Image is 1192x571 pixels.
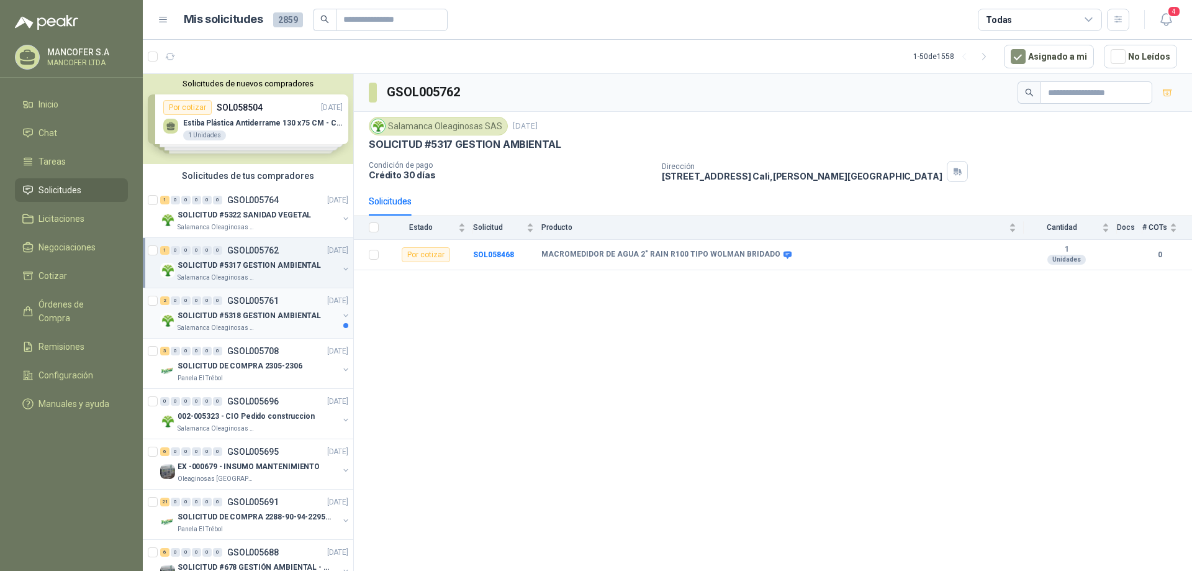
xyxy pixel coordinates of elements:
[192,397,201,406] div: 0
[213,447,222,456] div: 0
[38,340,84,354] span: Remisiones
[192,196,201,204] div: 0
[15,235,128,259] a: Negociaciones
[192,296,201,305] div: 0
[178,209,311,221] p: SOLICITUD #5322 SANIDAD VEGETAL
[202,397,212,406] div: 0
[160,447,169,456] div: 6
[160,464,175,479] img: Company Logo
[178,424,256,434] p: Salamanca Oleaginosas SAS
[213,246,222,255] div: 0
[387,83,462,102] h3: GSOL005762
[227,347,279,355] p: GSOL005708
[160,498,169,506] div: 21
[160,193,351,232] a: 1 0 0 0 0 0 GSOL005764[DATE] Company LogoSOLICITUD #5322 SANIDAD VEGETALSalamanca Oleaginosas SAS
[327,345,348,357] p: [DATE]
[181,447,191,456] div: 0
[15,178,128,202] a: Solicitudes
[986,13,1012,27] div: Todas
[15,93,128,116] a: Inicio
[15,121,128,145] a: Chat
[171,347,180,355] div: 0
[160,495,351,534] a: 21 0 0 0 0 0 GSOL005691[DATE] Company LogoSOLICITUD DE COMPRA 2288-90-94-2295-96-2301-02-04Panela...
[181,397,191,406] div: 0
[171,196,180,204] div: 0
[327,446,348,458] p: [DATE]
[662,162,942,171] p: Dirección
[178,310,321,322] p: SOLICITUD #5318 GESTION AMBIENTAL
[227,498,279,506] p: GSOL005691
[171,397,180,406] div: 0
[369,117,508,135] div: Salamanca Oleaginosas SAS
[160,347,169,355] div: 3
[181,196,191,204] div: 0
[227,548,279,557] p: GSOL005688
[371,119,385,133] img: Company Logo
[227,296,279,305] p: GSOL005761
[15,335,128,359] a: Remisiones
[473,250,514,259] a: SOL058468
[1047,255,1086,265] div: Unidades
[160,212,175,227] img: Company Logo
[160,243,351,283] a: 1 0 0 0 0 0 GSOL005762[DATE] Company LogoSOLICITUD #5317 GESTION AMBIENTALSalamanca Oleaginosas SAS
[327,245,348,257] p: [DATE]
[178,461,320,473] p: EX -000679 - INSUMO MANTENIMIENTO
[386,223,456,232] span: Estado
[160,313,175,328] img: Company Logo
[402,247,450,262] div: Por cotizar
[143,74,353,164] div: Solicitudes de nuevos compradoresPor cotizarSOL058504[DATE] Estiba Plástica Antiderrame 130 x75 C...
[1024,223,1099,232] span: Cantidad
[369,161,652,170] p: Condición de pago
[160,263,175,278] img: Company Logo
[181,296,191,305] div: 0
[171,246,180,255] div: 0
[160,397,169,406] div: 0
[320,15,329,24] span: search
[160,344,351,383] a: 3 0 0 0 0 0 GSOL005708[DATE] Company LogoSOLICITUD DE COMPRA 2305-2306Panela El Trébol
[160,414,175,429] img: Company Logo
[369,194,412,208] div: Solicitudes
[178,222,256,232] p: Salamanca Oleaginosas SAS
[227,397,279,406] p: GSOL005696
[178,273,256,283] p: Salamanca Oleaginosas SAS
[192,347,201,355] div: 0
[148,79,348,88] button: Solicitudes de nuevos compradores
[202,347,212,355] div: 0
[160,363,175,378] img: Company Logo
[1024,245,1109,255] b: 1
[178,474,256,484] p: Oleaginosas [GEOGRAPHIC_DATA][PERSON_NAME]
[38,397,109,411] span: Manuales y ayuda
[1104,45,1177,68] button: No Leídos
[160,293,351,333] a: 2 0 0 0 0 0 GSOL005761[DATE] Company LogoSOLICITUD #5318 GESTION AMBIENTALSalamanca Oleaginosas SAS
[38,269,67,283] span: Cotizar
[160,394,351,434] a: 0 0 0 0 0 0 GSOL005696[DATE] Company Logo002-005323 - CIO Pedido construccionSalamanca Oleaginosa...
[160,296,169,305] div: 2
[15,363,128,387] a: Configuración
[38,126,57,140] span: Chat
[184,11,263,29] h1: Mis solicitudes
[202,246,212,255] div: 0
[178,323,256,333] p: Salamanca Oleaginosas SAS
[1024,216,1117,240] th: Cantidad
[178,511,332,523] p: SOLICITUD DE COMPRA 2288-90-94-2295-96-2301-02-04
[192,548,201,557] div: 0
[227,246,279,255] p: GSOL005762
[473,216,541,240] th: Solicitud
[213,498,222,506] div: 0
[181,548,191,557] div: 0
[181,347,191,355] div: 0
[213,347,222,355] div: 0
[1025,88,1034,97] span: search
[327,194,348,206] p: [DATE]
[913,47,994,66] div: 1 - 50 de 1558
[47,59,125,66] p: MANCOFER LTDA
[15,392,128,416] a: Manuales y ayuda
[15,150,128,173] a: Tareas
[202,196,212,204] div: 0
[202,498,212,506] div: 0
[327,295,348,307] p: [DATE]
[213,548,222,557] div: 0
[38,98,58,111] span: Inicio
[541,216,1024,240] th: Producto
[1142,216,1192,240] th: # COTs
